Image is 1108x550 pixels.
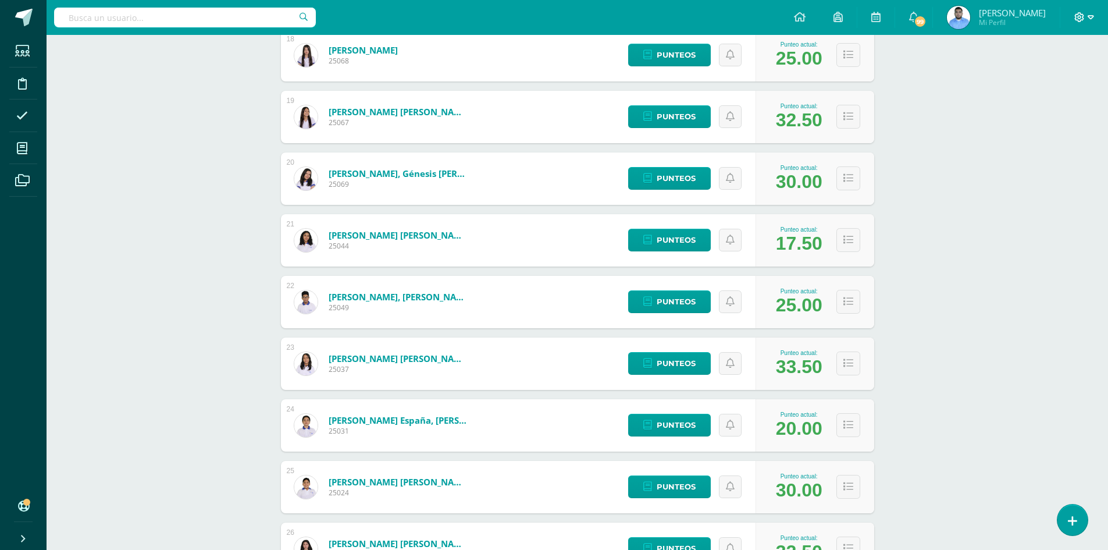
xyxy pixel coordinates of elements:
span: [PERSON_NAME] [979,7,1046,19]
span: 25068 [329,56,398,66]
input: Busca un usuario... [54,8,316,27]
div: Punteo actual: [776,350,822,356]
div: 19 [287,97,294,105]
span: Mi Perfil [979,17,1046,27]
a: [PERSON_NAME], Génesis [PERSON_NAME] [329,168,468,179]
span: Punteos [657,106,696,127]
a: Punteos [628,105,711,128]
span: Punteos [657,44,696,66]
span: 99 [914,15,927,28]
div: Punteo actual: [776,103,822,109]
span: Punteos [657,476,696,498]
div: 32.50 [776,109,822,131]
span: 25049 [329,303,468,313]
div: Punteo actual: [776,535,822,541]
div: 25.00 [776,48,822,69]
div: 33.50 [776,356,822,378]
img: b5129eab1359bc6ef1502c45bdc7d985.png [294,414,318,437]
a: [PERSON_NAME] [PERSON_NAME] [329,353,468,364]
a: [PERSON_NAME] [PERSON_NAME] [329,476,468,488]
img: b461b7a8d71485ea43e7c8f63f42fb38.png [947,6,970,29]
img: c3d84126125c05a045a42d7f156c3ae9.png [294,44,318,67]
a: Punteos [628,414,711,437]
div: Punteo actual: [776,473,822,480]
div: 21 [287,220,294,228]
div: 30.00 [776,171,822,193]
a: [PERSON_NAME] [PERSON_NAME] [329,229,468,241]
span: Punteos [657,168,696,189]
div: Punteo actual: [776,288,822,294]
span: 25044 [329,241,468,251]
span: Punteos [657,229,696,251]
a: Punteos [628,167,711,190]
a: Punteos [628,352,711,375]
span: 25067 [329,118,468,127]
a: [PERSON_NAME] [PERSON_NAME] [329,538,468,549]
a: Punteos [628,476,711,498]
span: 25037 [329,364,468,374]
a: Punteos [628,44,711,66]
img: 830ab5682a8a4f9e6f2df443f285c42b.png [294,476,318,499]
div: 24 [287,405,294,413]
span: 25069 [329,179,468,189]
div: 25.00 [776,294,822,316]
span: Punteos [657,353,696,374]
img: e0c36d33f914dd998ef12e15302c3a2f.png [294,290,318,314]
a: [PERSON_NAME] [PERSON_NAME] [329,106,468,118]
img: f9a59fb14d8a932c33f7744dd8802245.png [294,352,318,375]
span: 25031 [329,426,468,436]
div: Punteo actual: [776,411,822,418]
span: Punteos [657,291,696,313]
div: 25 [287,467,294,475]
div: 20.00 [776,418,822,439]
a: [PERSON_NAME] [329,44,398,56]
a: Punteos [628,290,711,313]
div: Punteo actual: [776,226,822,233]
div: Punteo actual: [776,165,822,171]
div: 22 [287,282,294,290]
img: 93e644a9452645fec32daffc607e8b20.png [294,229,318,252]
div: 30.00 [776,480,822,501]
img: 23da6fee32094112ec3b805e21d36e31.png [294,167,318,190]
div: 23 [287,343,294,352]
img: 87ad0e953de81cd31b088532accdcb39.png [294,105,318,129]
div: 20 [287,158,294,166]
span: Punteos [657,414,696,436]
a: [PERSON_NAME] España, [PERSON_NAME] [329,414,468,426]
a: Punteos [628,229,711,251]
div: 18 [287,35,294,43]
div: 26 [287,528,294,537]
span: 25024 [329,488,468,498]
div: 17.50 [776,233,822,254]
a: [PERSON_NAME], [PERSON_NAME] [329,291,468,303]
div: Punteo actual: [776,41,822,48]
